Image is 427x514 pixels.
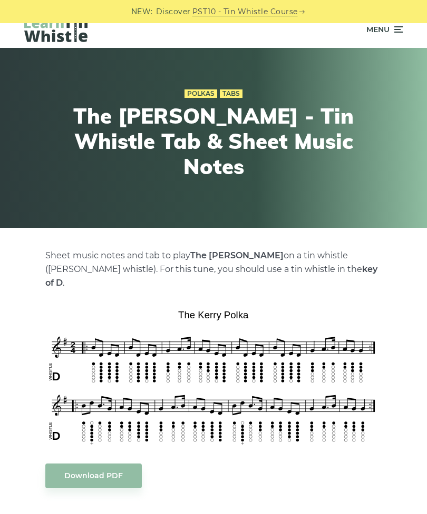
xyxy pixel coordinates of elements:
img: LearnTinWhistle.com [24,15,88,42]
h1: The [PERSON_NAME] - Tin Whistle Tab & Sheet Music Notes [71,103,356,179]
a: Download PDF [45,463,142,488]
p: Sheet music notes and tab to play on a tin whistle ([PERSON_NAME] whistle). For this tune, you sh... [45,249,382,290]
span: NEW: [131,6,153,18]
a: PST10 - Tin Whistle Course [192,6,298,18]
img: The Kerry Polka Tin Whistle Tab & Sheet Music [45,306,382,448]
span: Discover [156,6,191,18]
strong: The [PERSON_NAME] [190,250,284,260]
a: Tabs [220,89,242,98]
a: Polkas [185,89,217,98]
span: Menu [366,16,390,43]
